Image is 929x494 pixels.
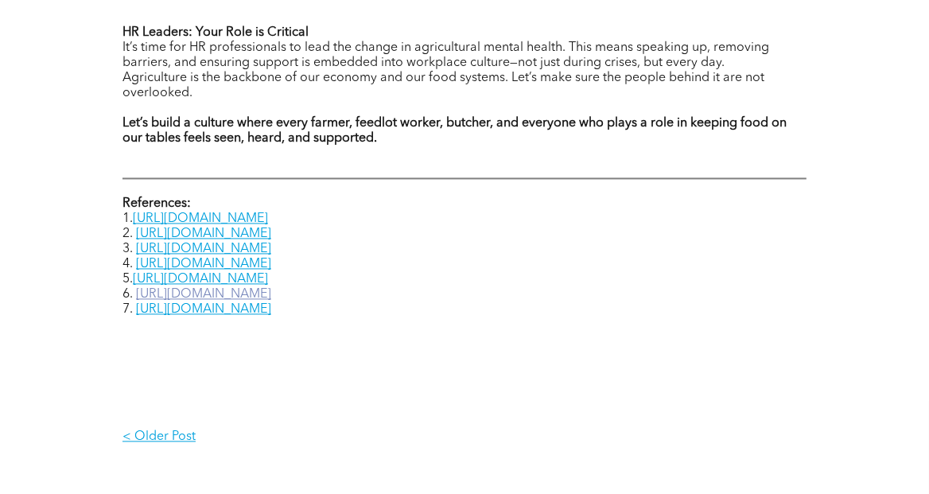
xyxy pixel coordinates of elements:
span: It’s time for HR professionals to lead the change in agricultural mental health. This means speak... [122,41,769,69]
a: [URL][DOMAIN_NAME] [136,303,271,316]
p: < Older Post [122,430,464,445]
a: [URL][DOMAIN_NAME] [136,243,271,255]
span: 1. [122,212,133,225]
span: Agriculture [122,72,187,84]
a: [URL][DOMAIN_NAME] [136,288,271,301]
span: 7. [122,303,133,316]
strong: HR Leaders: Your Role is Critical [122,26,309,39]
span: is the backbone of our economy and our food systems. Let’s make sure the people behind it are not... [122,72,764,99]
a: [URL][DOMAIN_NAME] [136,258,271,270]
span: 3. [122,243,133,255]
strong: References: [122,197,191,210]
a: < Older Post [122,417,464,457]
a: [URL][DOMAIN_NAME] [133,212,268,225]
span: 6. [122,288,133,301]
strong: Let’s build a culture where every farmer, feedlot worker, butcher, and everyone who plays a role ... [122,117,787,145]
a: [URL][DOMAIN_NAME] [136,228,271,240]
span: 5. [122,273,133,286]
span: 4. [122,258,133,270]
span: 2. [122,228,133,240]
a: [URL][DOMAIN_NAME] [133,273,268,286]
